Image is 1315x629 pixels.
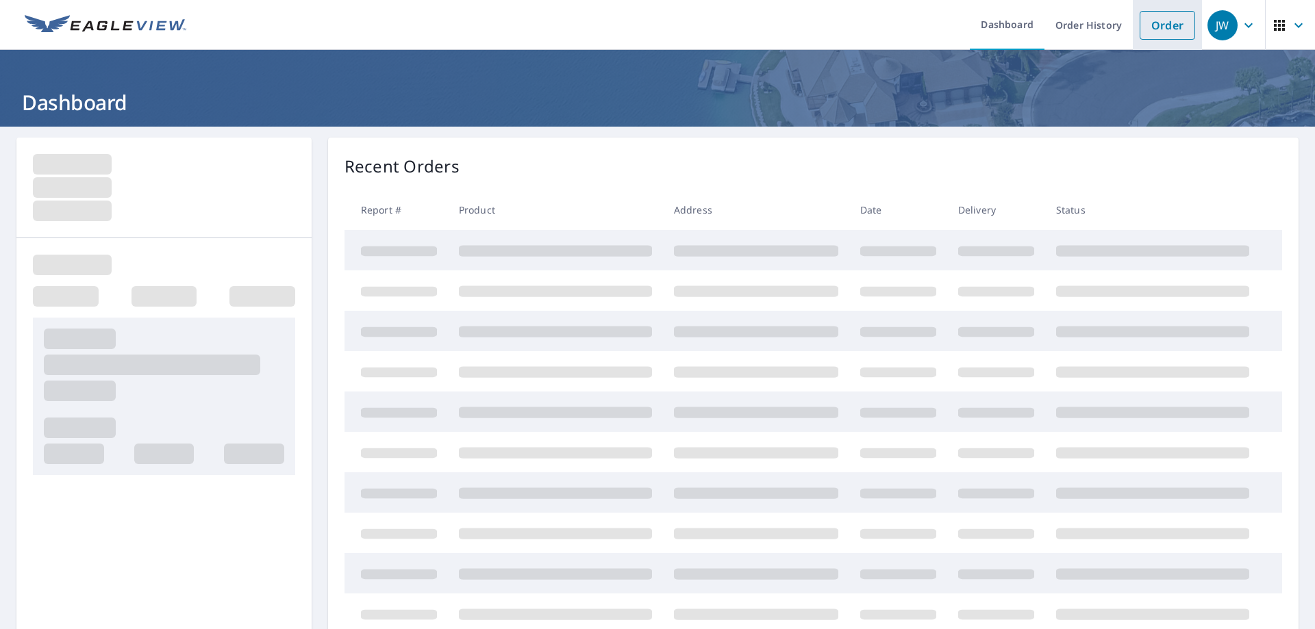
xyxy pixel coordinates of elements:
p: Recent Orders [345,154,460,179]
th: Address [663,190,849,230]
a: Order [1140,11,1195,40]
th: Delivery [947,190,1045,230]
th: Product [448,190,663,230]
div: JW [1207,10,1238,40]
img: EV Logo [25,15,186,36]
th: Date [849,190,947,230]
h1: Dashboard [16,88,1299,116]
th: Report # [345,190,448,230]
th: Status [1045,190,1260,230]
